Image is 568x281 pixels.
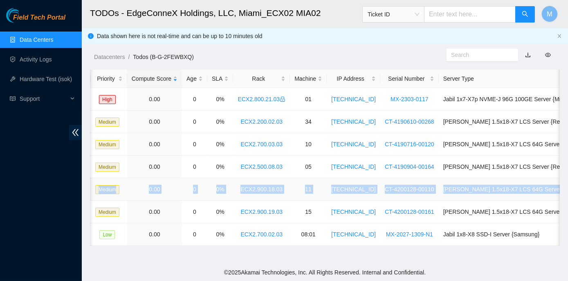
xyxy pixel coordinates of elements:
td: 0 [182,156,207,178]
td: 0% [207,111,233,133]
span: M [547,9,552,19]
span: Ticket ID [368,8,419,20]
span: Medium [95,118,119,127]
td: 11 [290,178,327,201]
a: ECX2.700.02.03 [240,231,283,238]
a: [TECHNICAL_ID] [331,163,376,170]
td: 34 [290,111,327,133]
span: eye [545,52,551,58]
td: 0 [182,88,207,111]
td: 0 [182,223,207,246]
a: Data Centers [20,36,53,43]
span: Medium [95,140,119,149]
a: ECX2.200.02.03 [240,118,283,125]
td: 0.00 [127,133,182,156]
a: MX-2303-0117 [391,96,429,102]
span: search [522,11,528,18]
td: 05 [290,156,327,178]
a: CT-4190716-00120 [385,141,434,147]
a: ECX2.800.21.03lock [238,96,285,102]
a: CT-4200128-00110 [385,186,434,193]
a: ECX2.900.18.03 [240,186,283,193]
td: 0 [182,111,207,133]
td: 0 [182,133,207,156]
span: / [128,54,130,60]
a: download [525,52,531,58]
td: 0% [207,223,233,246]
a: MX-2027-1309-N1 [386,231,433,238]
td: 0 [182,201,207,223]
td: 0% [207,133,233,156]
span: Field Tech Portal [13,14,65,22]
td: 01 [290,88,327,111]
button: search [515,6,535,23]
a: [TECHNICAL_ID] [331,141,376,147]
span: Support [20,91,68,107]
a: [TECHNICAL_ID] [331,186,376,193]
a: Activity Logs [20,56,52,63]
td: 10 [290,133,327,156]
td: 0.00 [127,88,182,111]
span: lock [280,96,285,102]
td: 0.00 [127,201,182,223]
a: Todos (B-G-2FEWBXQ) [133,54,194,60]
span: read [10,96,16,102]
td: 0% [207,178,233,201]
img: Akamai Technologies [6,8,41,23]
a: Hardware Test (isok) [20,76,72,82]
button: download [519,48,537,61]
a: Datacenters [94,54,125,60]
td: 0% [207,156,233,178]
td: 08:01 [290,223,327,246]
span: close [557,34,562,39]
a: ECX2.700.03.03 [240,141,283,147]
a: Akamai TechnologiesField Tech Portal [6,15,65,25]
a: [TECHNICAL_ID] [331,208,376,215]
button: M [541,6,558,22]
span: High [99,95,116,104]
span: double-left [69,125,82,140]
a: [TECHNICAL_ID] [331,231,376,238]
a: [TECHNICAL_ID] [331,118,376,125]
td: 0.00 [127,156,182,178]
td: 0.00 [127,223,182,246]
span: Medium [95,185,119,194]
button: close [557,34,562,39]
td: 15 [290,201,327,223]
td: 0 [182,178,207,201]
a: CT-4190904-00164 [385,163,434,170]
span: Low [99,230,115,239]
a: CT-4200128-00161 [385,208,434,215]
a: CT-4190610-00268 [385,118,434,125]
a: ECX2.500.08.03 [240,163,283,170]
a: [TECHNICAL_ID] [331,96,376,102]
footer: © 2025 Akamai Technologies, Inc. All Rights Reserved. Internal and Confidential. [82,264,568,281]
td: 0.00 [127,178,182,201]
input: Enter text here... [424,6,516,23]
input: Search [451,50,507,59]
span: Medium [95,163,119,172]
a: ECX2.900.19.03 [240,208,283,215]
td: 0% [207,88,233,111]
span: Medium [95,208,119,217]
td: 0% [207,201,233,223]
td: 0.00 [127,111,182,133]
